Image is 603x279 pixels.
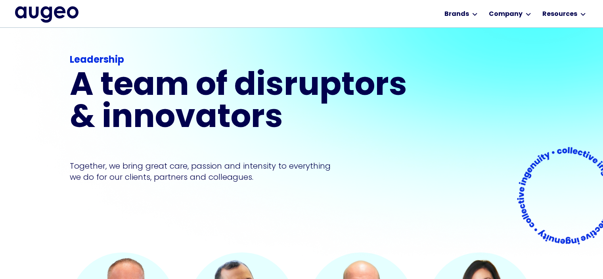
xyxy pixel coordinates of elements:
[489,10,523,19] div: Company
[15,6,78,22] img: Augeo's full logo in midnight blue.
[70,71,412,135] h1: A team of disruptors & innovators
[15,6,78,22] a: home
[444,10,469,19] div: Brands
[542,10,577,19] div: Resources
[70,160,343,183] p: Together, we bring great care, passion and intensity to everything we do for our clients, partner...
[70,53,412,67] div: Leadership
